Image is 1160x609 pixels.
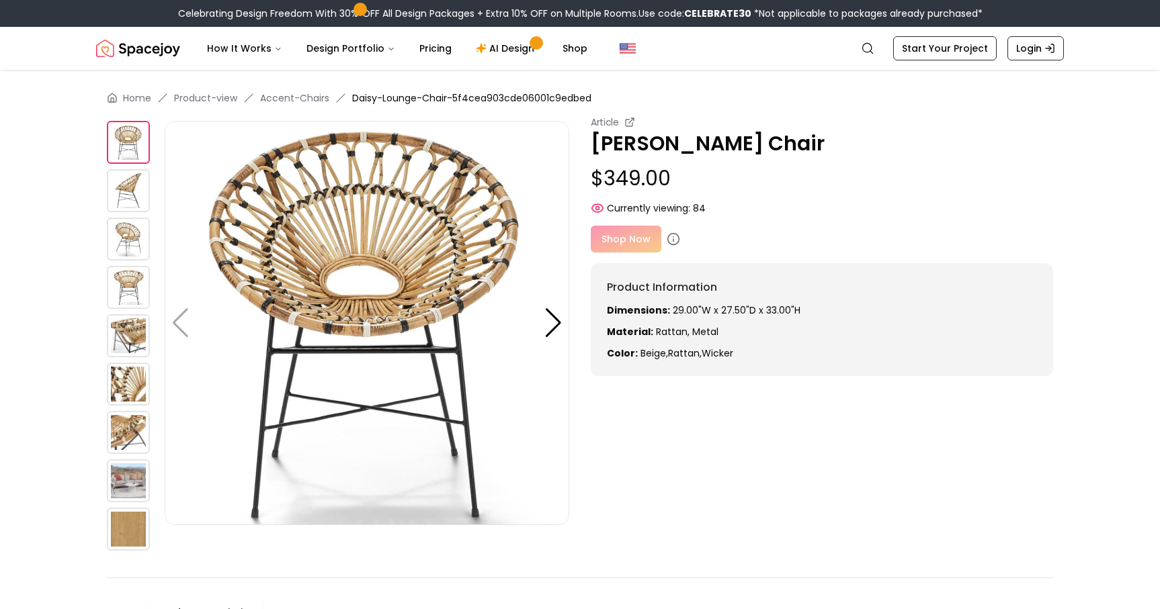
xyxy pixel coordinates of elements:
[96,27,1064,70] nav: Global
[552,35,598,62] a: Shop
[893,36,997,60] a: Start Your Project
[123,91,151,105] a: Home
[107,508,150,551] img: https://storage.googleapis.com/spacejoy-main/assets/5f4cea903cde06001c9edbed/product_0_mjiabcdd4nh8
[607,303,670,317] strong: Dimensions:
[107,411,150,454] img: https://storage.googleapis.com/spacejoy-main/assets/5f4cea903cde06001c9edbed/product_6_i5n0785je4c9
[107,314,150,357] img: https://storage.googleapis.com/spacejoy-main/assets/5f4cea903cde06001c9edbed/product_4_3aj326ph5fo4
[607,346,638,360] strong: Color:
[607,325,653,338] strong: Material:
[107,218,150,261] img: https://storage.googleapis.com/spacejoy-main/assets/5f4cea903cde06001c9edbed/product_2_d0nm5662a1j
[656,325,718,338] span: rattan, metal
[693,201,706,215] span: 84
[107,121,150,164] img: https://storage.googleapis.com/spacejoy-main/assets/5f4cea903cde06001c9edbed/product_0_c7n0epna21b
[107,266,150,309] img: https://storage.googleapis.com/spacejoy-main/assets/5f4cea903cde06001c9edbed/product_3_i0jel9n69ae
[107,459,150,502] img: https://storage.googleapis.com/spacejoy-main/assets/5f4cea903cde06001c9edbed/product_7_m4ic0dpbi49k
[107,91,1053,105] nav: breadcrumb
[1007,36,1064,60] a: Login
[174,91,237,105] a: Product-view
[684,7,751,20] b: CELEBRATE30
[107,169,150,212] img: https://storage.googleapis.com/spacejoy-main/assets/5f4cea903cde06001c9edbed/product_1_320fbco48joo
[668,346,702,360] span: rattan ,
[638,7,751,20] span: Use code:
[165,121,569,525] img: https://storage.googleapis.com/spacejoy-main/assets/5f4cea903cde06001c9edbed/product_0_c7n0epna21b
[591,132,1053,156] p: [PERSON_NAME] Chair
[607,279,1037,295] h6: Product Information
[465,35,549,62] a: AI Design
[196,35,293,62] button: How It Works
[640,346,668,360] span: beige ,
[409,35,462,62] a: Pricing
[196,35,598,62] nav: Main
[352,91,591,105] span: Daisy-Lounge-Chair-5f4cea903cde06001c9edbed
[607,201,690,215] span: Currently viewing:
[260,91,329,105] a: Accent-Chairs
[107,363,150,406] img: https://storage.googleapis.com/spacejoy-main/assets/5f4cea903cde06001c9edbed/product_5_b87aj6fo83fg
[96,35,180,62] img: Spacejoy Logo
[751,7,983,20] span: *Not applicable to packages already purchased*
[96,35,180,62] a: Spacejoy
[591,167,1053,191] p: $349.00
[620,40,636,56] img: United States
[702,346,733,360] span: wicker
[591,115,619,129] small: Article
[607,303,1037,317] p: 29.00"W x 27.50"D x 33.00"H
[296,35,406,62] button: Design Portfolio
[178,7,983,20] div: Celebrating Design Freedom With 30% OFF All Design Packages + Extra 10% OFF on Multiple Rooms.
